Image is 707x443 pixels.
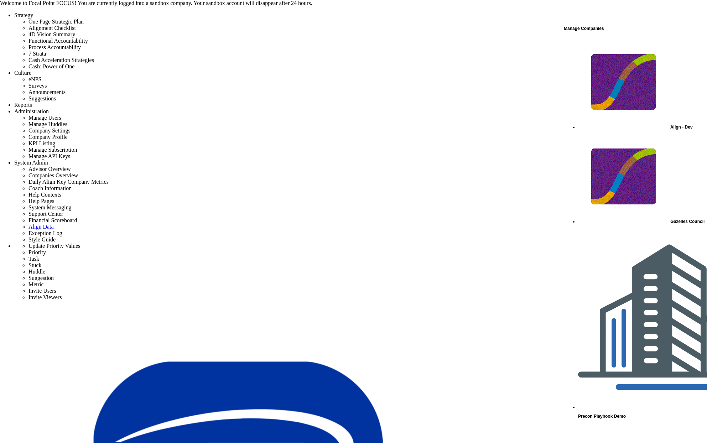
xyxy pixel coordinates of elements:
[14,102,32,108] span: Reports
[28,25,76,31] span: Alignment Checklist
[28,179,109,185] span: Daily Align Key Company Metrics
[578,132,669,223] img: 1899.Company.photo
[14,12,33,18] span: Strategy
[28,140,55,146] span: KPI Listing
[564,24,706,33] div: Manage Companies
[578,37,669,129] img: 10991.Company.photo
[28,204,71,210] span: System Messaging
[28,83,47,89] span: Surveys
[28,121,67,127] span: Manage Huddles
[14,70,31,76] span: Culture
[28,256,39,262] span: Task
[28,134,68,140] span: Company Profile
[28,57,94,63] span: Cash Acceleration Strategies
[28,38,88,44] span: Functional Accountability
[28,63,74,69] span: Cash: Power of One
[28,275,54,281] span: Suggestion
[28,262,41,268] span: Stuck
[28,166,71,172] span: Advisor Overview
[28,19,84,25] span: One Page Strategic Plan
[28,192,61,198] span: Help Contexts
[28,288,56,294] span: Invite Users
[14,108,49,114] span: Administration
[28,249,46,255] span: Priority
[28,236,56,243] span: Style Guide
[578,414,626,419] span: Precon Playbook Demo
[28,44,81,50] span: Process Accountability
[28,153,70,159] span: Manage API Keys
[28,281,44,287] span: Metric
[28,224,54,230] a: Align Data
[28,76,41,82] span: eNPS
[14,160,48,166] span: System Admin
[28,217,77,223] span: Financial Scoreboard
[28,127,71,134] span: Company Settings
[28,95,56,101] span: Suggestions
[28,76,707,83] li: Employee Net Promoter Score: A Measure of Employee Engagement
[670,219,705,224] span: Gazelles Council
[28,31,75,37] span: 4D Vision Summary
[28,294,62,300] span: Invite Viewers
[28,115,61,121] span: Manage Users
[28,51,46,57] span: 7 Strata
[28,89,66,95] span: Announcements
[28,243,80,249] span: Update Priority Values
[28,230,62,236] span: Exception Log
[28,211,63,217] span: Support Center
[28,185,72,191] span: Coach Information
[28,147,77,153] span: Manage Subscription
[28,269,45,275] span: Huddle
[28,198,54,204] span: Help Pages
[28,172,78,178] span: Companies Overview
[670,125,693,130] span: Align - Dev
